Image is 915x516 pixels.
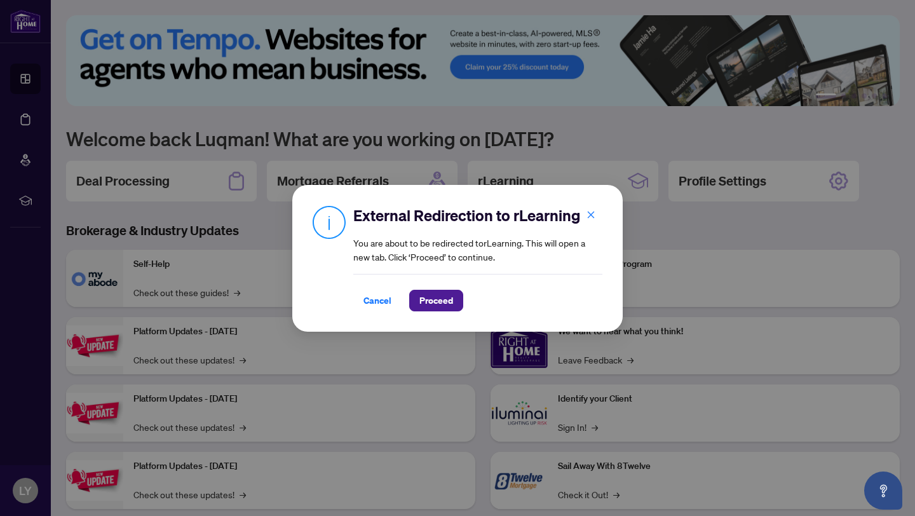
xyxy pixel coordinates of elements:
button: Open asap [864,472,902,510]
span: close [586,210,595,219]
button: Proceed [409,290,463,311]
span: Cancel [363,290,391,311]
span: Proceed [419,290,453,311]
h2: External Redirection to rLearning [353,205,602,226]
div: You are about to be redirected to rLearning . This will open a new tab. Click ‘Proceed’ to continue. [353,205,602,311]
img: Info Icon [313,205,346,239]
button: Cancel [353,290,402,311]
